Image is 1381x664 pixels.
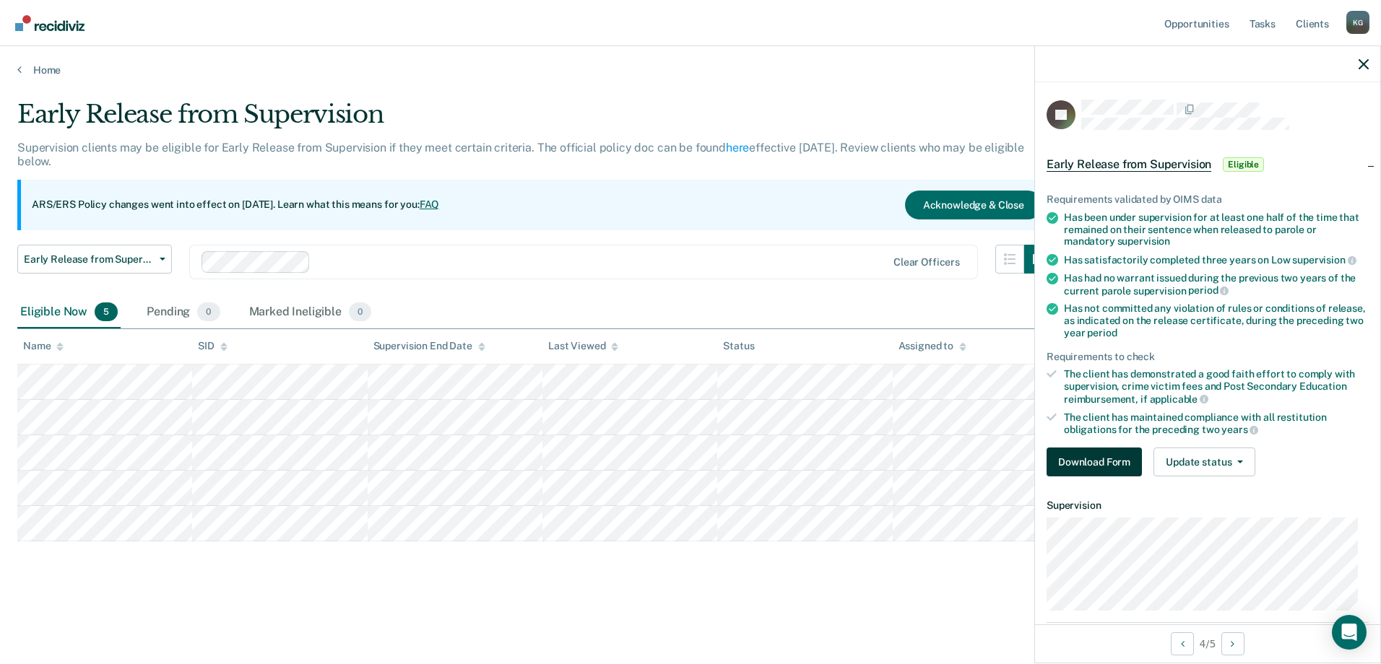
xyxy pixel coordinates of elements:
button: Download Form [1047,447,1142,476]
div: 4 / 5 [1035,624,1380,663]
div: Supervision End Date [373,340,485,352]
span: supervision [1292,254,1356,266]
p: ARS/ERS Policy changes went into effect on [DATE]. Learn what this means for you: [32,198,439,212]
div: Requirements validated by OIMS data [1047,193,1369,206]
div: Assigned to [899,340,966,352]
div: Name [23,340,64,352]
img: Recidiviz [15,15,85,31]
div: Pending [144,297,222,328]
span: Eligible [1223,157,1264,172]
div: SID [198,340,228,352]
button: Update status [1153,447,1255,476]
p: Supervision clients may be eligible for Early Release from Supervision if they meet certain crite... [17,141,1024,168]
span: supervision [1117,235,1170,247]
div: The client has demonstrated a good faith effort to comply with supervision, crime victim fees and... [1064,368,1369,405]
div: Open Intercom Messenger [1332,615,1367,650]
div: Clear officers [893,256,960,268]
button: Profile dropdown button [1346,11,1369,34]
span: years [1221,424,1258,435]
div: Requirements to check [1047,351,1369,363]
div: Early Release from SupervisionEligible [1035,141,1380,188]
button: Next Opportunity [1221,632,1244,655]
button: Previous Opportunity [1171,632,1194,655]
div: Has not committed any violation of rules or conditions of release, as indicated on the release ce... [1064,302,1369,338]
span: 0 [349,302,371,321]
div: Has satisfactorily completed three years on Low [1064,253,1369,266]
span: 0 [197,302,220,321]
div: Has been under supervision for at least one half of the time that remained on their sentence when... [1064,211,1369,248]
div: Status [723,340,754,352]
span: Early Release from Supervision [24,253,154,266]
a: Home [17,64,1364,77]
a: Navigate to form link [1047,447,1148,476]
span: applicable [1150,393,1208,405]
div: Marked Ineligible [246,297,375,328]
a: FAQ [420,198,440,210]
span: period [1188,284,1229,296]
div: Early Release from Supervision [17,100,1053,141]
div: The client has maintained compliance with all restitution obligations for the preceding two [1064,411,1369,436]
span: Early Release from Supervision [1047,157,1211,172]
button: Acknowledge & Close [905,191,1042,219]
span: 5 [95,302,118,321]
a: here [726,141,749,154]
div: Eligible Now [17,297,121,328]
div: Has had no warrant issued during the previous two years of the current parole supervision [1064,272,1369,297]
div: Last Viewed [548,340,618,352]
dt: Supervision [1047,499,1369,512]
span: period [1087,327,1117,338]
div: K G [1346,11,1369,34]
